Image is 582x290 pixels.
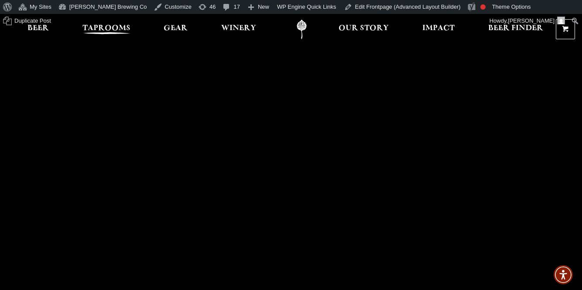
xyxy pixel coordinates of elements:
div: Accessibility Menu [554,265,573,284]
span: [PERSON_NAME] [508,17,555,24]
a: Impact [417,20,460,39]
a: Taprooms [77,20,136,39]
span: Our Story [339,25,389,32]
a: Gear [158,20,193,39]
a: Winery [216,20,262,39]
span: Impact [422,25,455,32]
div: Focus keyphrase not set [480,4,486,10]
span: Duplicate Post [14,14,51,28]
a: Our Story [333,20,394,39]
span: Taprooms [82,25,130,32]
a: Odell Home [285,20,318,39]
span: Winery [221,25,256,32]
span: Gear [164,25,188,32]
span: Beer [27,25,49,32]
a: Howdy, [486,14,568,28]
a: Beer [22,20,55,39]
span: Beer Finder [488,25,543,32]
a: Beer Finder [483,20,549,39]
